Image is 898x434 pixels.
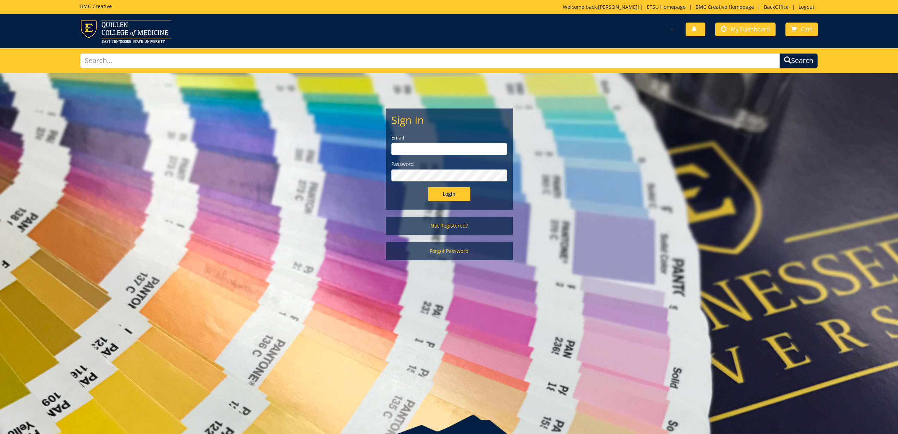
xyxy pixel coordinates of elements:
a: Forgot Password [386,242,513,260]
a: ETSU Homepage [643,4,689,10]
input: Search... [80,53,780,68]
input: Login [428,187,470,201]
h5: BMC Creative [80,4,112,9]
label: Email [391,134,507,141]
a: BMC Creative Homepage [692,4,758,10]
a: Logout [795,4,818,10]
span: Cart [801,25,812,33]
a: BackOffice [760,4,792,10]
a: Cart [785,23,818,36]
h2: Sign In [391,114,507,126]
p: Welcome back, ! | | | | [563,4,818,11]
a: My Dashboard [715,23,776,36]
button: Search [779,53,818,68]
a: Not Registered? [386,217,513,235]
label: Password [391,161,507,168]
a: [PERSON_NAME] [598,4,638,10]
img: ETSU logo [80,20,171,43]
span: My Dashboard [731,25,770,33]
